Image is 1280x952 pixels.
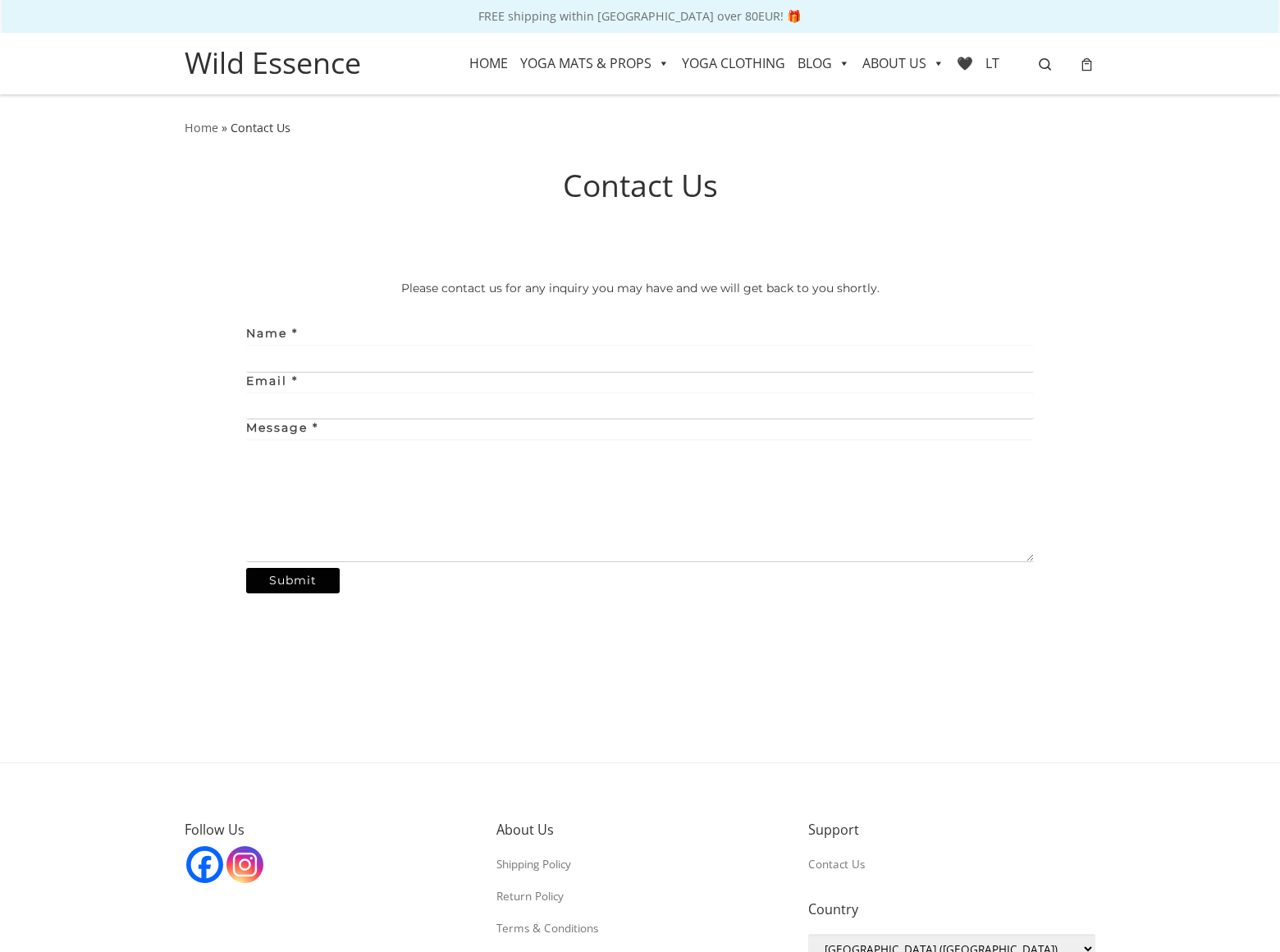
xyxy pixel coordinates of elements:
a: 🖤 [957,43,973,84]
label: Name * [246,325,1034,345]
h5: Follow Us [185,822,472,838]
a: Terms & Conditions [496,921,598,936]
a: BLOG [798,43,850,84]
span: Contact Us [231,120,290,135]
a: Facebook [186,846,223,883]
h1: Contact Us [185,162,1095,208]
a: LT [985,43,999,84]
a: Return Policy [496,889,564,904]
a: Home [185,120,218,135]
a: Contact Us [808,857,865,872]
a: ABOUT US [862,43,944,84]
a: Wild Essence [185,41,361,85]
label: Message * [246,419,1034,439]
h5: Country [808,901,1095,918]
a: YOGA MATS & PROPS [520,43,670,84]
p: Please contact us for any inquiry you may have and we will get back to you shortly. [246,280,1034,297]
h5: About Us [496,822,784,838]
span: » [222,120,227,135]
a: HOME [469,43,508,84]
a: YOGA CLOTHING [682,43,785,84]
a: Instagram [226,846,263,883]
div: FREE shipping within [GEOGRAPHIC_DATA] over 80EUR! 🎁 [16,7,1264,26]
label: Email * [246,373,1034,392]
a: Shipping Policy [496,857,571,872]
input: Submit [246,568,340,594]
h5: Support [808,822,1095,838]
